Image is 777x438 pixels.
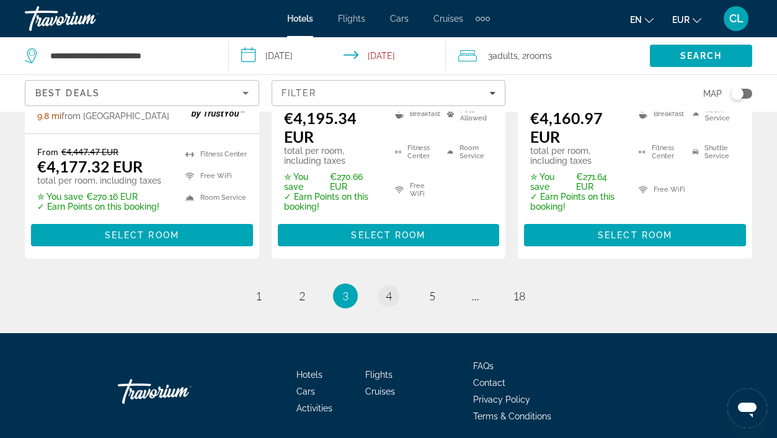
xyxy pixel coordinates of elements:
[686,98,740,130] li: Room Service
[282,88,317,98] span: Filter
[284,109,357,146] ins: €4,195.34 EUR
[720,6,752,32] button: User Menu
[729,12,744,25] span: CL
[472,289,479,303] span: ...
[284,172,327,192] span: ✮ You save
[433,14,463,24] a: Cruises
[35,86,249,101] mat-select: Sort by
[703,85,722,102] span: Map
[61,146,118,157] del: €4,447.47 EUR
[473,395,530,404] a: Privacy Policy
[37,111,61,121] span: 9.8 mi
[61,111,169,121] span: from [GEOGRAPHIC_DATA]
[342,289,349,303] span: 3
[633,98,686,130] li: Breakfast
[530,192,623,212] p: ✓ Earn Points on this booking!
[278,227,500,241] a: Select Room
[255,289,262,303] span: 1
[365,387,395,396] a: Cruises
[299,289,305,303] span: 2
[473,378,505,388] a: Contact
[296,370,322,380] a: Hotels
[524,227,746,241] a: Select Room
[389,136,441,168] li: Fitness Center
[513,289,525,303] span: 18
[429,289,435,303] span: 5
[518,47,552,65] span: , 2
[37,176,161,185] p: total per room, including taxes
[118,373,242,410] a: Go Home
[31,224,253,246] button: Select Room
[722,88,752,99] button: Toggle map
[272,80,506,106] button: Filters
[389,174,441,205] li: Free WiFi
[680,51,722,61] span: Search
[49,47,210,65] input: Search hotel destination
[441,136,493,168] li: Room Service
[476,9,490,29] button: Extra navigation items
[37,192,83,202] span: ✮ You save
[524,224,746,246] button: Select Room
[727,388,767,428] iframe: Bouton de lancement de la fenêtre de messagerie
[530,109,603,146] ins: €4,160.97 EUR
[35,88,100,98] span: Best Deals
[296,387,315,396] a: Cars
[25,284,752,308] nav: Pagination
[365,370,393,380] a: Flights
[473,361,494,371] a: FAQs
[446,37,650,74] button: Travelers: 3 adults, 0 children
[526,51,552,61] span: rooms
[598,230,672,240] span: Select Room
[37,146,58,157] span: From
[389,98,441,130] li: Breakfast
[25,2,149,35] a: Travorium
[630,11,654,29] button: Change language
[287,14,313,24] a: Hotels
[296,403,332,413] a: Activities
[284,192,380,212] p: ✓ Earn Points on this booking!
[672,11,701,29] button: Change currency
[386,289,392,303] span: 4
[488,47,518,65] span: 3
[351,230,425,240] span: Select Room
[492,51,518,61] span: Adults
[473,411,551,421] a: Terms & Conditions
[278,224,500,246] button: Select Room
[650,45,752,67] button: Search
[630,15,642,25] span: en
[686,136,740,168] li: Shuttle Service
[530,146,623,166] p: total per room, including taxes
[390,14,409,24] a: Cars
[37,192,161,202] p: €270.16 EUR
[633,174,686,205] li: Free WiFi
[37,157,143,176] ins: €4,177.32 EUR
[179,168,247,184] li: Free WiFi
[37,202,161,212] p: ✓ Earn Points on this booking!
[633,136,686,168] li: Fitness Center
[179,146,247,162] li: Fitness Center
[530,172,623,192] p: €271.64 EUR
[105,230,179,240] span: Select Room
[179,190,247,205] li: Room Service
[31,227,253,241] a: Select Room
[284,146,380,166] p: total per room, including taxes
[672,15,690,25] span: EUR
[441,98,493,130] li: Pets Allowed
[338,14,365,24] a: Flights
[530,172,573,192] span: ✮ You save
[284,172,380,192] p: €270.66 EUR
[229,37,445,74] button: Select check in and out date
